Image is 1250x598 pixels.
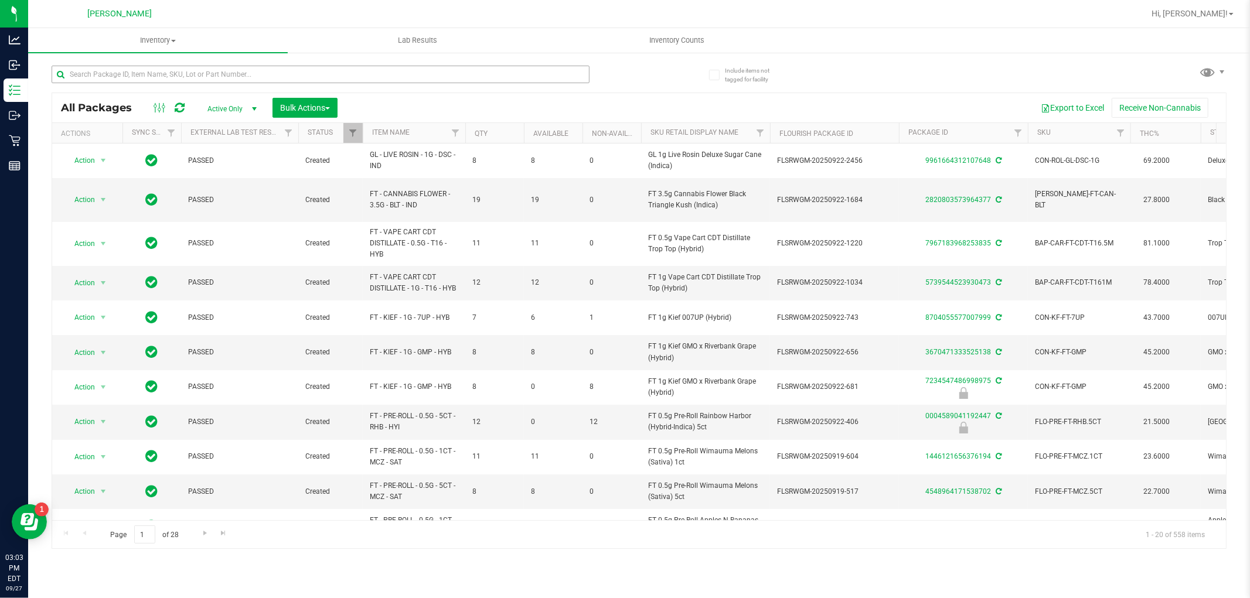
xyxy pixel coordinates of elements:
[188,312,291,323] span: PASSED
[64,518,96,535] span: Action
[897,387,1030,399] div: Newly Received
[96,344,111,361] span: select
[1035,238,1123,249] span: BAP-CAR-FT-CDT-T16.5M
[370,446,458,468] span: FT - PRE-ROLL - 0.5G - 1CT - MCZ - SAT
[777,277,892,288] span: FLSRWGM-20250922-1034
[188,381,291,392] span: PASSED
[590,347,634,358] span: 0
[96,518,111,535] span: select
[472,347,517,358] span: 8
[9,34,21,46] inline-svg: Analytics
[1137,414,1176,430] span: 21.5000
[779,129,853,138] a: Flourish Package ID
[994,278,1002,286] span: Sync from Compliance System
[908,128,948,136] a: Package ID
[370,411,458,433] span: FT - PRE-ROLL - 0.5G - 5CT - RHB - HYI
[533,129,568,138] a: Available
[370,149,458,172] span: GL - LIVE ROSIN - 1G - DSC - IND
[9,110,21,121] inline-svg: Outbound
[648,272,763,294] span: FT 1g Vape Cart CDT Distillate Trop Top (Hybrid)
[215,525,232,541] a: Go to the last page
[472,381,517,392] span: 8
[1035,155,1123,166] span: CON-ROL-GL-DSC-1G
[777,238,892,249] span: FLSRWGM-20250922-1220
[994,239,1002,247] span: Sync from Compliance System
[9,84,21,96] inline-svg: Inventory
[96,449,111,465] span: select
[925,377,991,385] a: 7234547486998975
[96,235,111,252] span: select
[1137,483,1176,500] span: 22.7000
[648,312,763,323] span: FT 1g Kief 007UP (Hybrid)
[725,66,784,84] span: Include items not tagged for facility
[590,416,634,428] span: 12
[1035,312,1123,323] span: CON-KF-FT-7UP
[370,312,458,323] span: FT - KIEF - 1G - 7UP - HYB
[190,128,282,136] a: External Lab Test Result
[648,233,763,255] span: FT 0.5g Vape Cart CDT Distillate Trop Top (Hybrid)
[590,155,634,166] span: 0
[96,414,111,430] span: select
[64,192,96,208] span: Action
[590,451,634,462] span: 0
[146,235,158,251] span: In Sync
[994,377,1002,385] span: Sync from Compliance System
[52,66,590,83] input: Search Package ID, Item Name, SKU, Lot or Part Number...
[343,123,363,143] a: Filter
[472,312,517,323] span: 7
[994,196,1002,204] span: Sync from Compliance System
[146,378,158,395] span: In Sync
[1035,347,1123,358] span: CON-KF-FT-GMP
[96,379,111,395] span: select
[777,486,892,497] span: FLSRWGM-20250919-517
[273,98,338,118] button: Bulk Actions
[64,379,96,395] span: Action
[994,412,1002,420] span: Sync from Compliance System
[777,194,892,206] span: FLSRWGM-20250922-1684
[777,416,892,428] span: FLSRWGM-20250922-406
[146,152,158,169] span: In Sync
[370,515,458,537] span: FT - PRE-ROLL - 0.5G - 1CT - ABP - HYB
[925,313,991,322] a: 8704055577007999
[96,152,111,169] span: select
[370,480,458,503] span: FT - PRE-ROLL - 0.5G - 5CT - MCZ - SAT
[648,515,763,537] span: FT 0.5g Pre-Roll Apples N Bananas x Pancakes Jealousy (Hybrid) 1ct
[777,451,892,462] span: FLSRWGM-20250919-604
[925,196,991,204] a: 2820803573964377
[472,486,517,497] span: 8
[188,347,291,358] span: PASSED
[531,347,575,358] span: 8
[64,275,96,291] span: Action
[1136,525,1214,543] span: 1 - 20 of 558 items
[925,156,991,165] a: 9961664312107648
[777,381,892,392] span: FLSRWGM-20250922-681
[994,156,1002,165] span: Sync from Compliance System
[1137,235,1176,252] span: 81.1000
[648,480,763,503] span: FT 0.5g Pre-Roll Wimauma Melons (Sativa) 5ct
[648,189,763,211] span: FT 3.5g Cannabis Flower Black Triangle Kush (Indica)
[146,518,158,534] span: In Sync
[100,525,189,544] span: Page of 28
[472,416,517,428] span: 12
[925,348,991,356] a: 3670471333525138
[592,129,644,138] a: Non-Available
[188,486,291,497] span: PASSED
[9,59,21,71] inline-svg: Inbound
[1035,486,1123,497] span: FLO-PRE-FT-MCZ.5CT
[1137,192,1176,209] span: 27.8000
[28,28,288,53] a: Inventory
[5,584,23,593] p: 09/27
[146,414,158,430] span: In Sync
[1137,448,1176,465] span: 23.6000
[446,123,465,143] a: Filter
[370,227,458,261] span: FT - VAPE CART CDT DISTILLATE - 0.5G - T16 - HYB
[1137,344,1176,361] span: 45.2000
[590,486,634,497] span: 0
[531,155,575,166] span: 8
[64,344,96,361] span: Action
[87,9,152,19] span: [PERSON_NAME]
[96,192,111,208] span: select
[64,483,96,500] span: Action
[305,238,356,249] span: Created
